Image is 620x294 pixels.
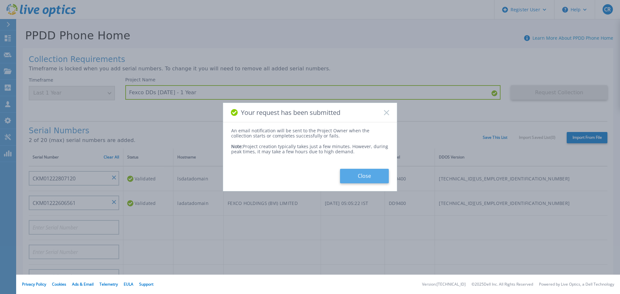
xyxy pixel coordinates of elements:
[340,169,389,183] button: Close
[241,109,340,116] span: Your request has been submitted
[22,281,46,287] a: Privacy Policy
[72,281,94,287] a: Ads & Email
[99,281,118,287] a: Telemetry
[231,128,389,138] div: An email notification will be sent to the Project Owner when the collection starts or completes s...
[539,282,614,287] li: Powered by Live Optics, a Dell Technology
[139,281,153,287] a: Support
[231,143,243,149] span: Note:
[124,281,133,287] a: EULA
[52,281,66,287] a: Cookies
[422,282,466,287] li: Version: [TECHNICAL_ID]
[471,282,533,287] li: © 2025 Dell Inc. All Rights Reserved
[231,139,389,154] div: Project creation typically takes just a few minutes. However, during peak times, it may take a fe...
